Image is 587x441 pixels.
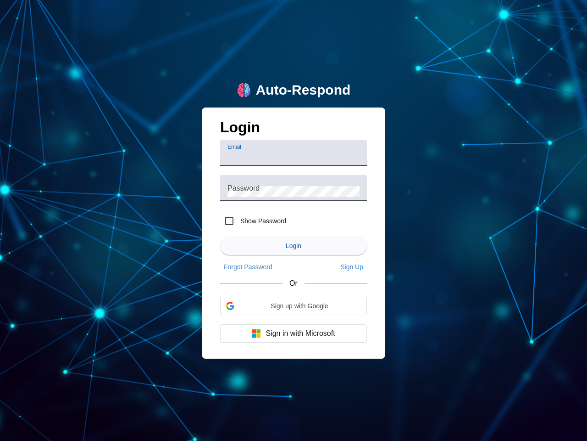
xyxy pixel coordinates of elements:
[220,237,367,255] button: Login
[286,242,301,249] span: Login
[238,302,361,310] span: Sign up with Google
[227,184,260,192] mat-label: Password
[252,329,261,338] img: Microsoft logo
[237,82,351,98] a: logoAuto-Respond
[256,82,351,98] div: Auto-Respond
[220,297,367,315] div: Sign up with Google
[220,324,367,343] button: Sign in with Microsoft
[227,144,241,150] mat-label: Email
[220,119,367,141] h1: Login
[289,279,298,288] span: Or
[238,216,286,226] label: Show Password
[237,83,251,97] img: logo
[340,263,363,271] span: Sign Up
[224,263,272,271] span: Forgot Password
